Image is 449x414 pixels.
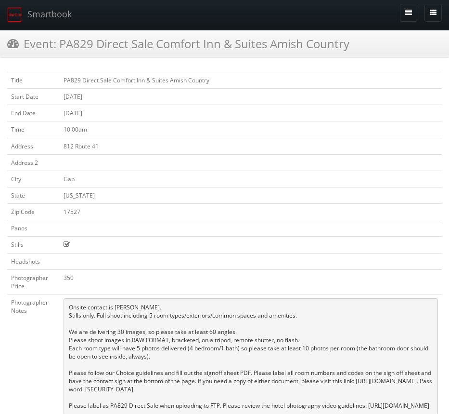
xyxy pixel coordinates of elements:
[7,204,60,220] td: Zip Code
[60,204,442,220] td: 17527
[7,269,60,294] td: Photographer Price
[7,105,60,121] td: End Date
[60,105,442,121] td: [DATE]
[60,121,442,138] td: 10:00am
[7,72,60,89] td: Title
[7,154,60,171] td: Address 2
[7,237,60,253] td: Stills
[60,89,442,105] td: [DATE]
[7,121,60,138] td: Time
[60,72,442,89] td: PA829 Direct Sale Comfort Inn & Suites Amish Country
[7,220,60,237] td: Panos
[7,187,60,203] td: State
[7,138,60,154] td: Address
[7,171,60,187] td: City
[7,35,349,52] h3: Event: PA829 Direct Sale Comfort Inn & Suites Amish Country
[7,7,23,23] img: smartbook-logo.png
[60,187,442,203] td: [US_STATE]
[60,171,442,187] td: Gap
[60,138,442,154] td: 812 Route 41
[7,253,60,269] td: Headshots
[7,89,60,105] td: Start Date
[60,269,442,294] td: 350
